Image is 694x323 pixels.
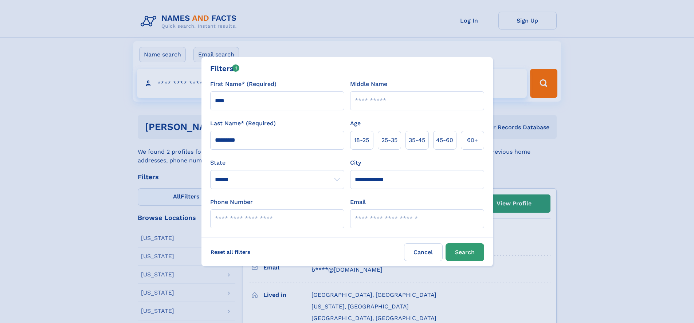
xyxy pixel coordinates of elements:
div: Filters [210,63,240,74]
label: Middle Name [350,80,387,88]
span: 45‑60 [436,136,453,145]
span: 25‑35 [381,136,397,145]
span: 60+ [467,136,478,145]
label: Last Name* (Required) [210,119,276,128]
button: Search [446,243,484,261]
label: Age [350,119,361,128]
span: 18‑25 [354,136,369,145]
label: Cancel [404,243,443,261]
label: State [210,158,344,167]
span: 35‑45 [409,136,425,145]
label: Reset all filters [206,243,255,261]
label: Email [350,198,366,206]
label: City [350,158,361,167]
label: Phone Number [210,198,253,206]
label: First Name* (Required) [210,80,277,88]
